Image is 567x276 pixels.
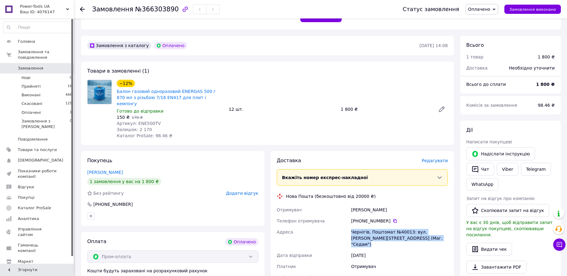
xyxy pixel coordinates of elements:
div: Необхідно уточнити [505,61,558,75]
span: Виконані [22,92,41,98]
span: Всього [466,42,484,48]
span: Товари та послуги [18,147,57,153]
span: Маркет [18,259,33,264]
span: Доставка [466,66,487,70]
div: Отримувач [350,261,449,272]
span: Платник [277,264,296,269]
button: Видати чек [466,243,512,256]
span: Замовлення [92,6,133,13]
span: Товари в замовленні (1) [87,68,149,74]
a: Viber [497,163,518,176]
span: Оплачено [468,7,490,12]
span: Відгуки [18,184,34,190]
button: Скопіювати запит на відгук [466,204,549,217]
span: Вкажіть номер експрес-накладної [282,175,368,180]
span: Написати покупцеві [466,139,512,144]
span: Редагувати [422,158,448,163]
span: Комісія за замовлення [466,103,517,108]
button: Замовлення виконано [504,5,561,14]
span: Артикул: ENE500TV [117,121,161,126]
span: [DEMOGRAPHIC_DATA] [18,158,63,163]
div: [PERSON_NAME] [350,204,449,215]
b: 1 800 ₴ [536,82,555,87]
div: Оплачено [154,42,187,49]
span: Всього до сплати [466,82,506,87]
span: Показники роботи компанії [18,168,57,179]
span: Управління сайтом [18,226,57,238]
span: 1 товар [466,54,483,59]
span: Оплачені [22,110,41,115]
span: 16 [68,84,72,89]
div: Ваш ID: 4076147 [20,9,74,15]
span: Скасовані [22,101,42,106]
span: Прийняті [22,84,41,89]
a: Завантажити PDF [466,261,526,274]
a: [PERSON_NAME] [87,170,123,175]
span: 1 [70,110,72,115]
span: Оплата [87,238,106,244]
img: Балон газовий одноразовий ENERGAS 500 г 870 мл з різьбою 7/16 EN417 для плит і кемпінгу [88,80,111,104]
span: Покупець [87,158,112,163]
div: 1 800 ₴ [538,54,555,60]
span: 98.46 ₴ [538,103,555,108]
button: Надіслати інструкцію [466,147,535,160]
span: Нові [22,75,30,81]
span: 0 [70,75,72,81]
span: №366303890 [135,6,179,13]
div: 1 800 ₴ [338,105,433,114]
span: 466 [65,92,72,98]
span: Гаманець компанії [18,242,57,254]
button: Чат [466,163,494,176]
span: Power-Tools UA [20,4,66,9]
span: Замовлення [18,66,43,71]
div: Чернігів, Поштомат №40013: вул. [PERSON_NAME][STREET_ADDRESS] (Маг. "Седам") [350,226,449,250]
a: Балон газовий одноразовий ENERGAS 500 г 870 мл з різьбою 7/16 EN417 для плит і кемпінгу [117,89,216,106]
div: [PHONE_NUMBER] [351,218,448,224]
span: Залишок: 2 170 [117,127,152,132]
div: Замовлення з каталогу [87,42,151,49]
span: 150 ₴ [117,115,130,120]
span: Замовлення з [PERSON_NAME] [22,118,70,130]
div: [PHONE_NUMBER] [93,201,133,207]
span: Отримувач [277,207,302,212]
span: Замовлення та повідомлення [18,49,74,60]
div: Повернутися назад [80,6,85,12]
span: 125 [65,101,72,106]
span: Дата відправки [277,253,312,258]
span: Доставка [277,158,301,163]
div: 1 замовлення у вас на 1 800 ₴ [87,178,161,185]
span: Телефон отримувача [277,218,325,223]
span: 0 [70,118,72,130]
span: Дії [466,127,473,133]
div: Статус замовлення [403,6,459,12]
span: Головна [18,39,35,44]
span: Додати відгук [226,191,258,196]
span: Покупці [18,195,34,200]
div: Нова Пошта (безкоштовно від 20000 ₴) [284,193,377,199]
span: У вас є 30 днів, щоб відправити запит на відгук покупцеві, скопіювавши посилання. [466,220,553,237]
button: Чат з покупцем [553,238,565,251]
a: Telegram [521,163,551,176]
div: −12% [117,80,135,87]
input: Пошук [3,22,72,33]
span: Каталог ProSale: 98.46 ₴ [117,133,172,138]
span: Аналітика [18,216,39,222]
span: Повідомлення [18,137,48,142]
span: Без рейтингу [93,191,124,196]
time: [DATE] 14:08 [420,43,448,48]
a: WhatsApp [466,178,499,190]
a: Редагувати [436,103,448,115]
span: Замовлення виконано [509,7,556,12]
span: Запит на відгук про компанію [466,196,534,201]
span: Готово до відправки [117,109,163,114]
div: Оплачено [225,238,258,246]
span: 170 ₴ [132,115,143,120]
div: 12 шт. [226,105,338,114]
span: Адреса [277,230,293,234]
div: [DATE] [350,250,449,261]
span: Каталог ProSale [18,205,51,211]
